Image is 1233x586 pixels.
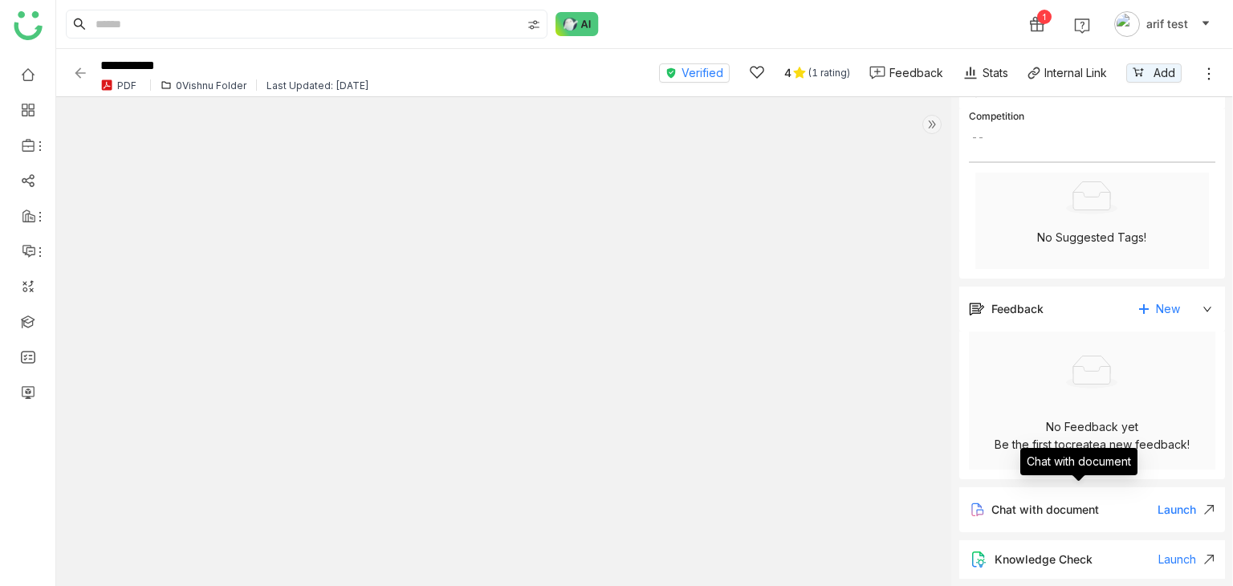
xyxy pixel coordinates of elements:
div: Stats [962,64,1008,81]
img: search-type.svg [527,18,540,31]
img: help.svg [1074,18,1090,34]
img: ask-buddy-normal.svg [555,12,599,36]
button: arif test [1111,11,1214,37]
span: Verified [682,64,723,82]
img: pdf.svg [100,79,113,92]
div: No Feedback yet [995,418,1190,436]
div: Knowledge Check [995,552,1093,566]
p: No Suggested Tags! [975,229,1210,246]
img: avatar [1114,11,1140,37]
div: Feedback [991,300,1044,318]
div: Competition [969,109,1216,126]
div: Chat with document [1020,448,1137,475]
div: Internal Link [1044,64,1107,81]
div: Be the first to a new feedback! [995,436,1190,454]
img: stats.svg [962,65,979,81]
img: feedback-1.svg [869,66,885,79]
img: folder.svg [161,79,172,91]
div: 1 [1037,10,1052,24]
span: arif test [1146,15,1188,33]
div: Last Updated: [DATE] [267,79,369,92]
div: (1 rating) [808,65,850,81]
button: Verified [659,63,730,83]
div: FeedbackNew [959,287,1226,332]
div: PDF [117,79,136,92]
span: New [1156,297,1180,321]
button: Add [1126,63,1182,83]
span: Add [1154,64,1175,82]
div: Feedback [889,64,943,81]
span: Chat with document [991,503,1099,516]
div: 4 [784,64,791,82]
div: Launch [1158,503,1215,516]
img: logo [14,11,43,40]
a: create [1065,437,1100,451]
img: verified.svg [665,67,677,79]
img: back [72,65,88,81]
div: Launch [1158,552,1215,566]
div: 0Vishnu Folder [176,79,246,92]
